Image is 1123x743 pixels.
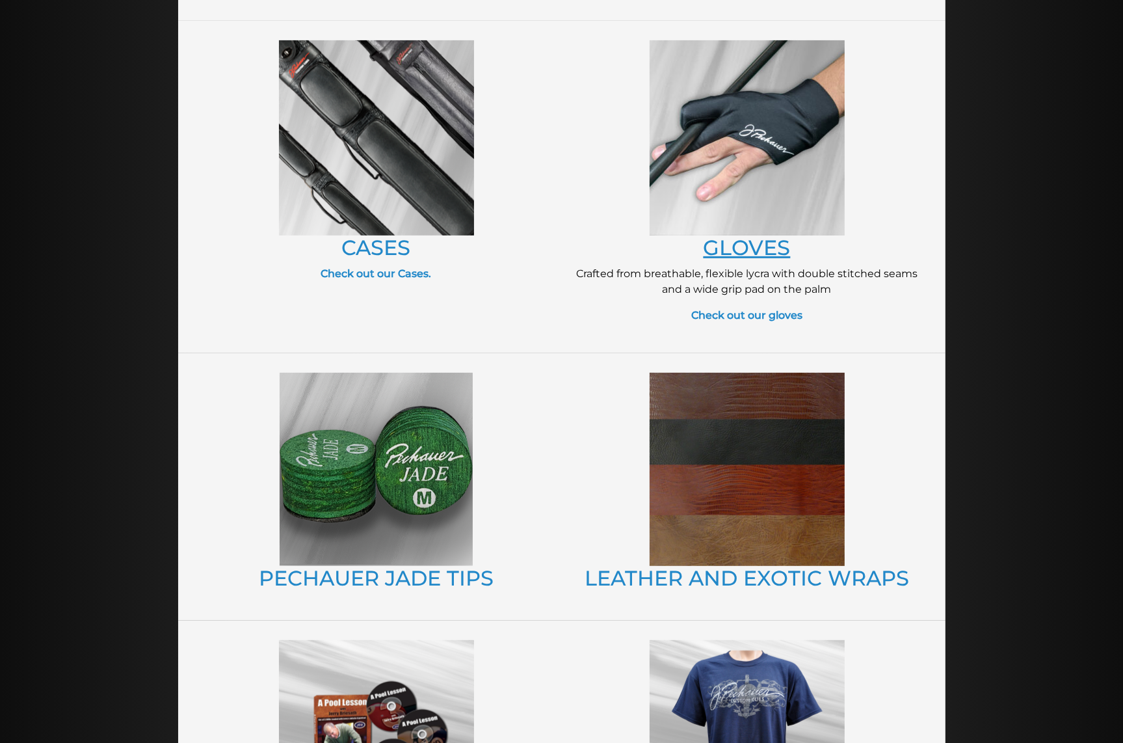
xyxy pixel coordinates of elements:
[585,565,909,591] a: LEATHER AND EXOTIC WRAPS
[342,235,411,260] a: CASES
[691,309,802,321] a: Check out our gloves
[321,267,432,280] a: Check out our Cases.
[568,266,926,297] p: Crafted from breathable, flexible lycra with double stitched seams and a wide grip pad on the palm
[259,565,494,591] a: PECHAUER JADE TIPS
[704,235,791,260] a: GLOVES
